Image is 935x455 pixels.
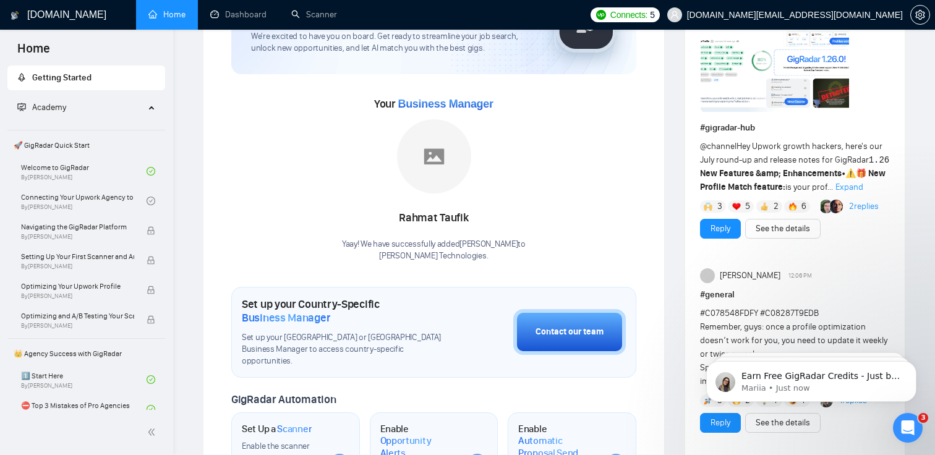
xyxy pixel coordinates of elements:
span: fund-projection-screen [17,103,26,111]
span: By [PERSON_NAME] [21,233,134,240]
span: lock [147,286,155,294]
span: ⚠️ [845,168,856,179]
span: setting [911,10,929,20]
span: #C08287T9EDB [760,308,819,318]
span: @channel [700,141,736,151]
span: We're excited to have you on board. Get ready to streamline your job search, unlock new opportuni... [251,31,535,54]
h1: # general [700,288,890,302]
span: 3 [918,413,928,423]
span: check-circle [147,197,155,205]
a: ⛔ Top 3 Mistakes of Pro Agencies [21,396,147,423]
span: 👑 Agency Success with GigRadar [9,341,164,366]
button: Contact our team [513,309,626,355]
h1: Set Up a [242,423,312,435]
span: lock [147,226,155,235]
div: Contact our team [536,325,604,339]
span: Expand [835,182,863,192]
span: 5 [650,8,655,22]
span: By [PERSON_NAME] [21,292,134,300]
span: Getting Started [32,72,92,83]
img: logo [11,6,19,25]
span: lock [147,315,155,324]
img: upwork-logo.png [596,10,606,20]
span: user [670,11,679,19]
button: Reply [700,219,741,239]
span: 5 [745,200,750,213]
span: Remember, guys: once a profile optimization doesn’t work for you, you need to update it weekly or... [700,308,887,386]
a: 1️⃣ Start HereBy[PERSON_NAME] [21,366,147,393]
span: Optimizing and A/B Testing Your Scanner for Better Results [21,310,134,322]
span: Scanner [277,423,312,435]
span: GigRadar Automation [231,393,336,406]
a: setting [910,10,930,20]
span: Hey Upwork growth hackers, here's our July round-up and release notes for GigRadar • is your prof... [700,141,890,192]
img: 🔥 [788,202,797,211]
button: setting [910,5,930,25]
a: See the details [756,416,810,430]
img: ❤️ [732,202,741,211]
span: 3 [717,200,722,213]
span: double-left [147,426,160,438]
span: Home [7,40,60,66]
span: 12:06 PM [788,270,812,281]
span: 6 [801,200,806,213]
iframe: Intercom notifications message [688,335,935,422]
span: Academy [32,102,66,113]
div: Yaay! We have successfully added [PERSON_NAME] to [342,239,526,262]
img: 🙌 [704,202,712,211]
span: check-circle [147,375,155,384]
span: Connects: [610,8,647,22]
div: Rahmat Taufik [342,208,526,229]
span: By [PERSON_NAME] [21,322,134,330]
a: searchScanner [291,9,337,20]
button: Reply [700,413,741,433]
span: 2 [774,200,779,213]
a: Reply [711,222,730,236]
a: Connecting Your Upwork Agency to GigRadarBy[PERSON_NAME] [21,187,147,215]
span: Navigating the GigRadar Platform [21,221,134,233]
span: Setting Up Your First Scanner and Auto-Bidder [21,250,134,263]
span: #C078548FDFY [700,308,758,318]
span: check-circle [147,405,155,414]
a: homeHome [148,9,186,20]
span: lock [147,256,155,265]
span: Set up your [GEOGRAPHIC_DATA] or [GEOGRAPHIC_DATA] Business Manager to access country-specific op... [242,332,451,367]
iframe: Intercom live chat [893,413,923,443]
span: Business Manager [242,311,330,325]
span: Academy [17,102,66,113]
a: Welcome to GigRadarBy[PERSON_NAME] [21,158,147,185]
li: Getting Started [7,66,165,90]
a: See the details [756,222,810,236]
span: Business Manager [398,98,493,110]
img: 👍 [760,202,769,211]
span: rocket [17,73,26,82]
button: See the details [745,219,821,239]
h1: # gigradar-hub [700,121,890,135]
p: [PERSON_NAME] Technologies . [342,250,526,262]
h1: Set up your Country-Specific [242,297,451,325]
a: dashboardDashboard [210,9,267,20]
span: Optimizing Your Upwork Profile [21,280,134,292]
span: By [PERSON_NAME] [21,263,134,270]
a: Reply [711,416,730,430]
button: See the details [745,413,821,433]
img: placeholder.png [397,119,471,193]
strong: New Features &amp; Enhancements [700,168,842,179]
span: 🎁 [856,168,866,179]
img: F09AC4U7ATU-image.png [701,13,849,112]
img: Alex B [821,200,834,213]
a: 2replies [849,200,879,213]
code: 1.26 [869,155,890,165]
span: 🚀 GigRadar Quick Start [9,133,164,158]
span: check-circle [147,167,155,176]
span: Your [374,97,493,111]
span: [PERSON_NAME] [720,269,780,283]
